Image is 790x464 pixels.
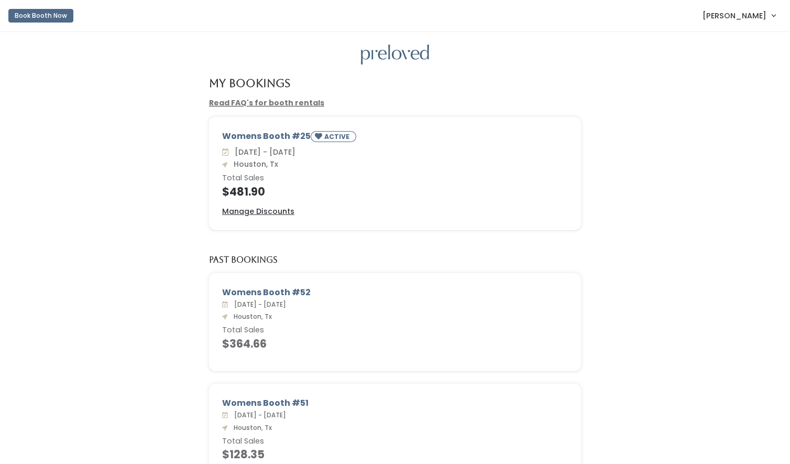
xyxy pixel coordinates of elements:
[8,9,73,23] button: Book Booth Now
[222,174,568,182] h6: Total Sales
[230,411,286,419] span: [DATE] - [DATE]
[222,130,568,146] div: Womens Booth #25
[209,77,290,89] h4: My Bookings
[209,255,278,265] h5: Past Bookings
[222,286,568,299] div: Womens Booth #52
[361,45,429,65] img: preloved logo
[222,206,294,217] a: Manage Discounts
[231,147,295,157] span: [DATE] - [DATE]
[209,98,324,108] a: Read FAQ's for booth rentals
[8,4,73,27] a: Book Booth Now
[222,437,568,446] h6: Total Sales
[703,10,766,21] span: [PERSON_NAME]
[222,397,568,409] div: Womens Booth #51
[222,186,568,198] h4: $481.90
[222,338,568,350] h4: $364.66
[222,206,294,217] u: Manage Discounts
[692,4,786,27] a: [PERSON_NAME]
[229,312,272,321] span: Houston, Tx
[229,423,272,432] span: Houston, Tx
[230,300,286,309] span: [DATE] - [DATE]
[222,326,568,334] h6: Total Sales
[229,159,278,169] span: Houston, Tx
[324,132,352,141] small: ACTIVE
[222,448,568,460] h4: $128.35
